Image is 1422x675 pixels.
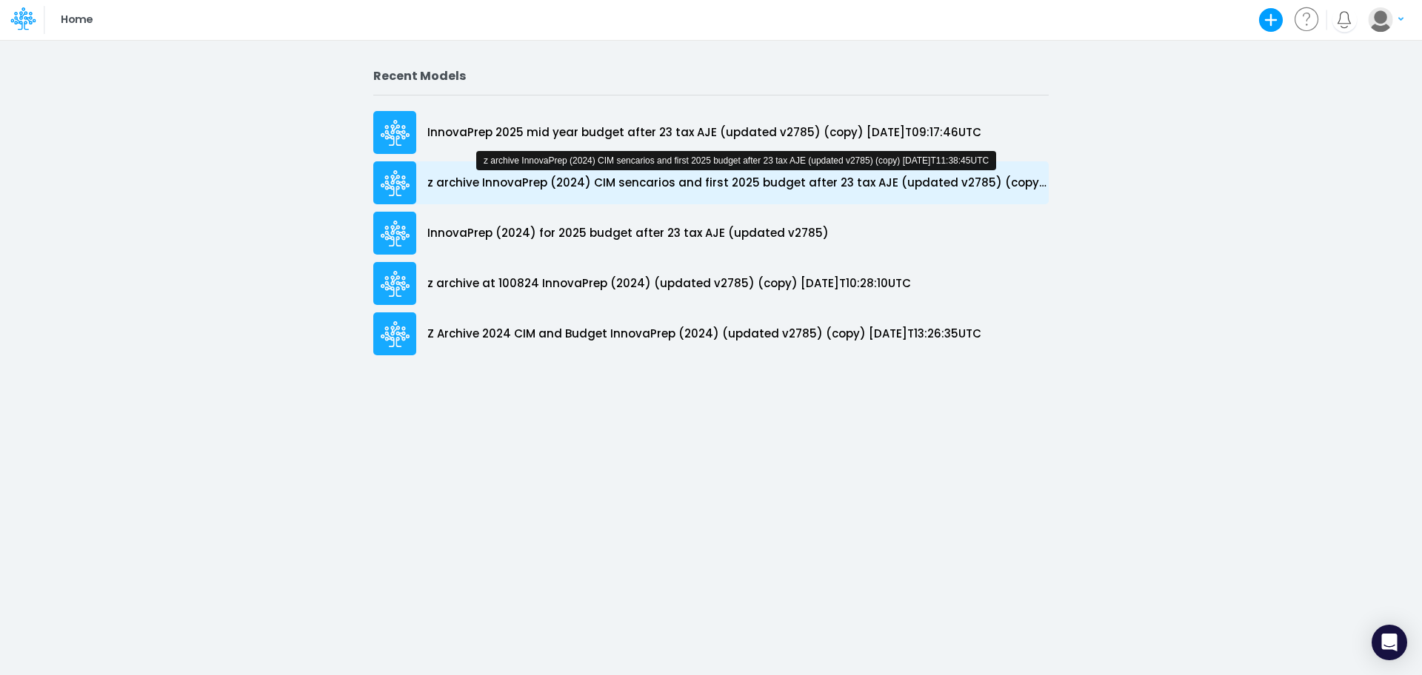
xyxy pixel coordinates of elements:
p: z archive InnovaPrep (2024) CIM sencarios and first 2025 budget after 23 tax AJE (updated v2785) ... [427,175,1049,192]
p: Home [61,12,93,28]
a: Z Archive 2024 CIM and Budget InnovaPrep (2024) (updated v2785) (copy) [DATE]T13:26:35UTC [373,309,1049,359]
a: Notifications [1335,11,1352,28]
p: Z Archive 2024 CIM and Budget InnovaPrep (2024) (updated v2785) (copy) [DATE]T13:26:35UTC [427,326,981,343]
a: z archive InnovaPrep (2024) CIM sencarios and first 2025 budget after 23 tax AJE (updated v2785) ... [373,158,1049,208]
a: InnovaPrep (2024) for 2025 budget after 23 tax AJE (updated v2785) [373,208,1049,258]
p: InnovaPrep (2024) for 2025 budget after 23 tax AJE (updated v2785) [427,225,829,242]
a: InnovaPrep 2025 mid year budget after 23 tax AJE (updated v2785) (copy) [DATE]T09:17:46UTC [373,107,1049,158]
p: InnovaPrep 2025 mid year budget after 23 tax AJE (updated v2785) (copy) [DATE]T09:17:46UTC [427,124,981,141]
a: z archive at 100824 InnovaPrep (2024) (updated v2785) (copy) [DATE]T10:28:10UTC [373,258,1049,309]
div: Open Intercom Messenger [1372,625,1407,660]
div: z archive InnovaPrep (2024) CIM sencarios and first 2025 budget after 23 tax AJE (updated v2785) ... [476,151,1022,170]
p: z archive at 100824 InnovaPrep (2024) (updated v2785) (copy) [DATE]T10:28:10UTC [427,275,911,292]
h2: Recent Models [373,69,1049,83]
